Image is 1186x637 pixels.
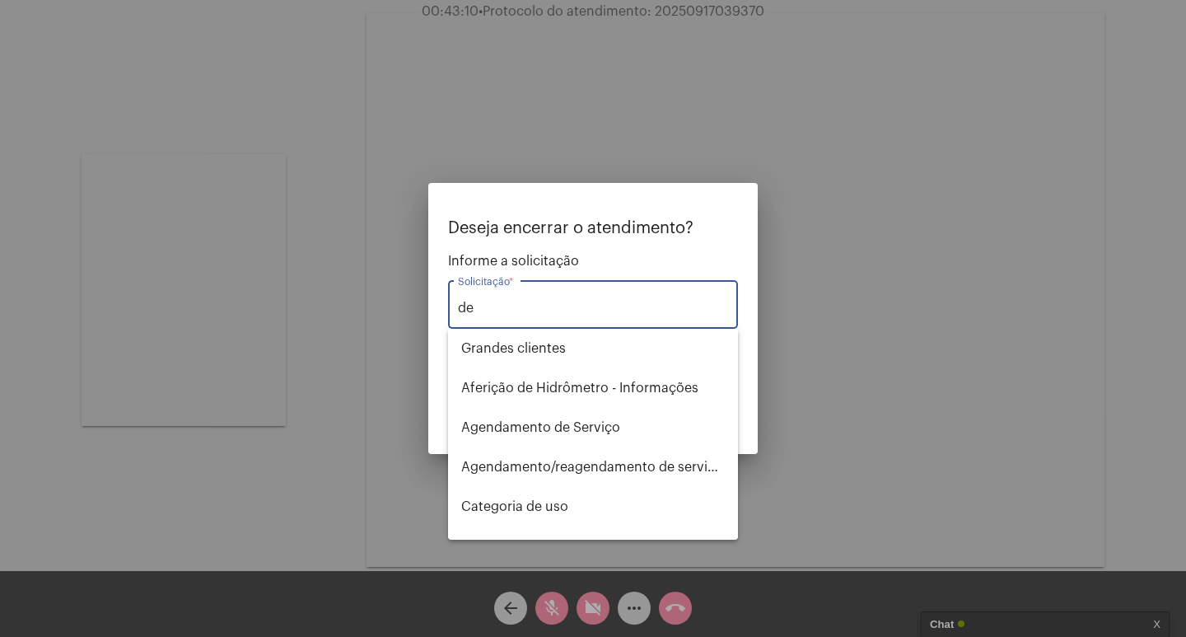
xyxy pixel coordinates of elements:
span: ⁠Grandes clientes [461,329,725,368]
span: Categoria de uso [461,487,725,527]
input: Buscar solicitação [458,301,728,316]
span: Agendamento de Serviço [461,408,725,447]
span: Agendamento/reagendamento de serviços - informações [461,447,725,487]
span: Concessão de Benefício Social [461,527,725,566]
span: Informe a solicitação [448,254,738,269]
span: Aferição de Hidrômetro - Informações [461,368,725,408]
p: Deseja encerrar o atendimento? [448,219,738,237]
